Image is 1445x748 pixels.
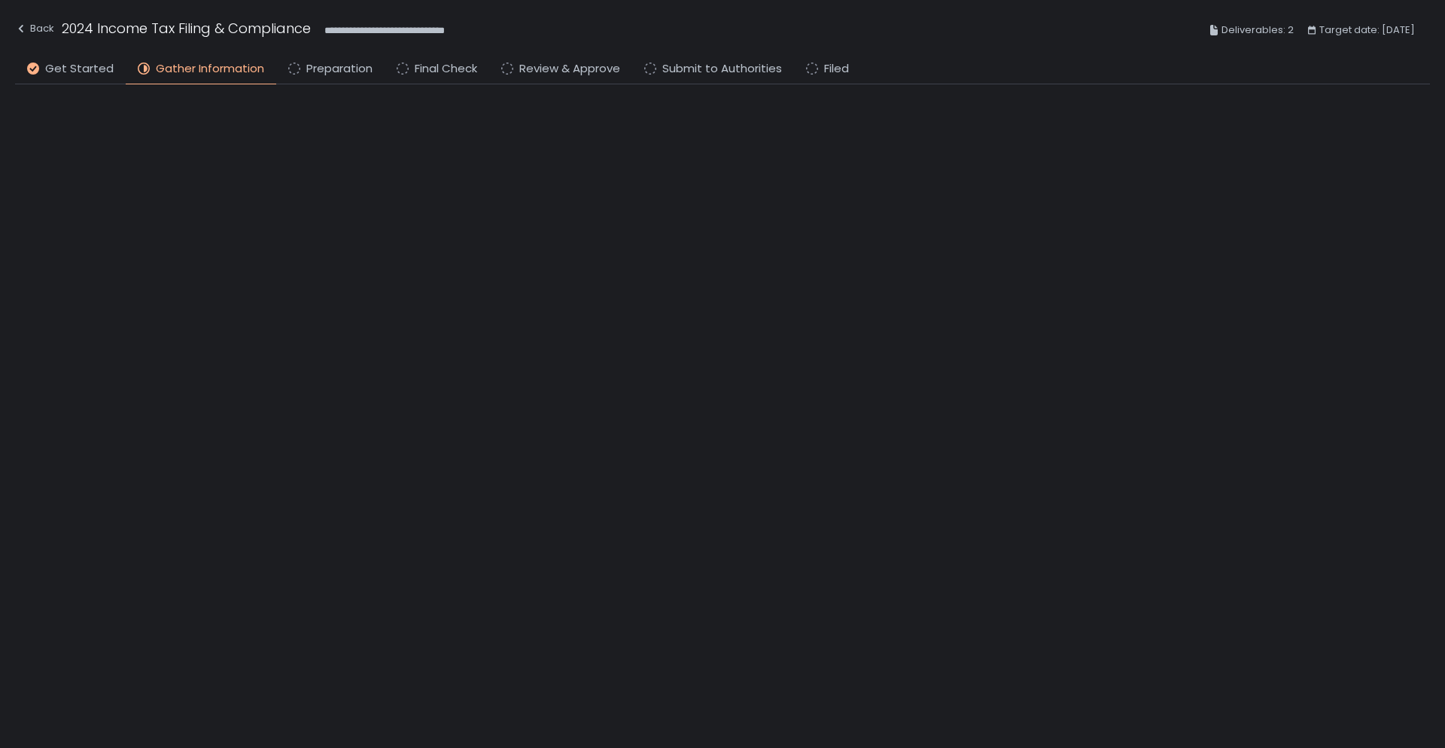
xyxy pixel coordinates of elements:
[1319,21,1415,39] span: Target date: [DATE]
[62,18,311,38] h1: 2024 Income Tax Filing & Compliance
[662,60,782,78] span: Submit to Authorities
[824,60,849,78] span: Filed
[519,60,620,78] span: Review & Approve
[156,60,264,78] span: Gather Information
[306,60,373,78] span: Preparation
[415,60,477,78] span: Final Check
[15,20,54,38] div: Back
[15,18,54,43] button: Back
[45,60,114,78] span: Get Started
[1221,21,1294,39] span: Deliverables: 2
